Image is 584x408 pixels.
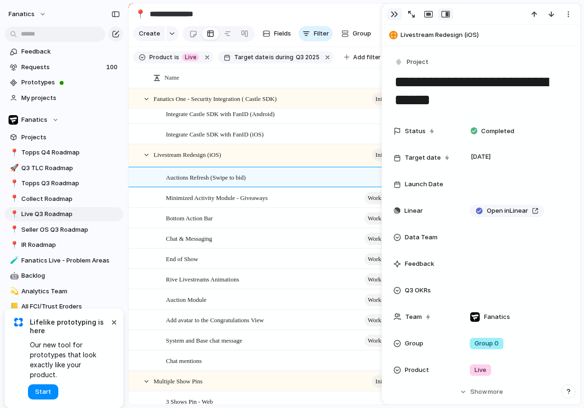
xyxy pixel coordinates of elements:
span: is [269,53,274,62]
div: 📍 [10,193,17,204]
span: Live [474,365,486,375]
span: End of Show [166,253,198,264]
span: Fanatics Live - Problem Areas [21,256,120,265]
div: 📒 [10,301,17,312]
a: Projects [5,130,123,145]
div: 📍 [10,240,17,251]
a: Open inLinear [470,205,544,217]
a: 🚀Q3 TLC Roadmap [5,161,123,175]
button: workstream [365,233,411,245]
button: workstream [365,294,411,306]
a: 🤖Backlog [5,269,123,283]
button: Group [337,26,376,41]
button: Collapse [380,26,425,41]
button: 🤖 [9,271,18,281]
span: Our new tool for prototypes that look exactly like your product. [30,340,109,380]
span: workstream [368,212,398,225]
span: Name [164,73,179,82]
button: 🚀 [9,163,18,173]
span: is [174,53,179,62]
button: Fanatics [5,113,123,127]
span: Target date [405,153,441,163]
span: Linear [404,206,423,216]
a: Prototypes [5,75,123,90]
span: Fields [274,29,291,38]
span: All FCI/Trust Eroders [21,302,120,311]
span: workstream [368,232,398,245]
button: workstream [365,192,411,204]
span: Topps Q4 Roadmap [21,148,120,157]
span: Group [353,29,371,38]
span: workstream [368,191,398,205]
a: 📍Live Q3 Roadmap [5,207,123,221]
span: Chat & Messaging [166,233,212,244]
span: Project [407,57,429,67]
div: 📍 [10,209,17,220]
span: Data Team [405,233,438,242]
span: Backlog [21,271,120,281]
button: workstream [365,253,411,265]
div: 🚀 [10,163,17,173]
button: 💫 [9,287,18,296]
span: Status [405,127,426,136]
div: 📍 [10,178,17,189]
button: 📍 [9,225,18,235]
span: Group [405,339,423,348]
a: Requests100 [5,60,123,74]
a: 📍Seller OS Q3 Roadmap [5,223,123,237]
span: Fanatics [484,312,510,322]
button: workstream [365,314,411,326]
button: Add filter [338,51,386,64]
span: Livestream Redesign (iOS) [154,149,221,160]
button: workstream [365,335,411,347]
button: 📍 [9,194,18,204]
a: My projects [5,91,123,105]
span: Analytics Team [21,287,120,296]
span: initiative [375,92,398,106]
span: Integrate Castle SDK with FanID (Android) [166,108,274,119]
button: 🧪 [9,256,18,265]
a: 🧪Fanatics Live - Problem Areas [5,254,123,268]
a: 📍Topps Q3 Roadmap [5,176,123,190]
span: initiative [375,148,398,162]
span: Fanatics [21,115,47,125]
span: Integrate Castle SDK with FanID (iOS) [166,128,264,139]
div: 📍 [10,147,17,158]
span: Feedback [405,259,434,269]
span: workstream [368,314,398,327]
button: Create [133,26,165,41]
div: 📍 [10,224,17,235]
span: Collect Roadmap [21,194,120,204]
span: during [274,53,293,62]
span: IR Roadmap [21,240,120,250]
button: Start [28,384,58,399]
div: 📒All FCI/Trust Eroders [5,299,123,314]
button: initiative [372,93,411,105]
a: 📍Topps Q4 Roadmap [5,145,123,160]
span: Q3 TLC Roadmap [21,163,120,173]
div: 🧪 [10,255,17,266]
span: initiative [375,375,398,388]
span: workstream [368,293,398,307]
button: workstream [365,212,411,225]
span: Auction Module [166,294,207,305]
span: Lifelike prototyping is here [30,318,109,335]
button: fanatics [4,7,51,22]
a: 📍IR Roadmap [5,238,123,252]
span: System and Base chat message [166,335,242,345]
div: 📍 [135,8,146,20]
span: Filter [314,29,329,38]
span: Open in Linear [487,206,528,216]
span: Live Q3 Roadmap [21,209,120,219]
button: initiative [372,375,411,388]
button: workstream [365,273,411,286]
button: Q3 2025 [294,52,321,63]
span: Create [139,29,160,38]
button: is [173,52,181,63]
span: Launch Date [405,180,443,189]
